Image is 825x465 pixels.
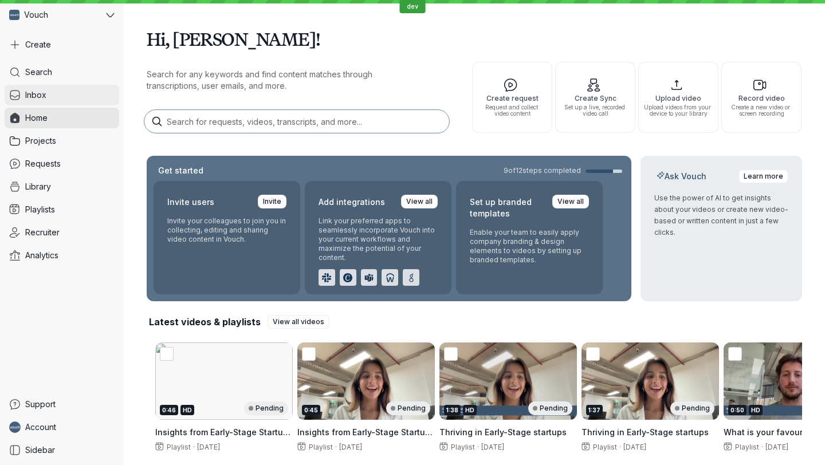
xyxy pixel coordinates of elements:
[25,204,55,215] span: Playlists
[160,405,178,415] div: 0:46
[401,195,438,208] a: View all
[477,104,547,117] span: Request and collect video content
[5,199,119,220] a: Playlists
[307,443,333,451] span: Playlist
[557,196,584,207] span: View all
[25,89,46,101] span: Inbox
[638,62,718,133] button: Upload videoUpload videos from your device to your library
[643,104,713,117] span: Upload videos from your device to your library
[582,427,709,437] span: Thriving in Early-Stage startups
[5,153,119,174] a: Requests
[759,443,765,452] span: ·
[268,315,329,329] a: View all videos
[5,131,119,151] a: Projects
[297,427,435,438] h3: Insights from Early-Stage Startup Life
[5,85,119,105] a: Inbox
[386,401,430,415] div: Pending
[591,443,617,451] span: Playlist
[258,195,286,208] a: Invite
[263,196,281,207] span: Invite
[25,421,56,433] span: Account
[25,135,56,147] span: Projects
[733,443,759,451] span: Playlist
[728,405,747,415] div: 0:50
[406,196,433,207] span: View all
[167,216,286,244] p: Invite your colleagues to join you in collecting, editing and sharing video content in Vouch.
[191,443,197,452] span: ·
[24,9,48,21] span: Vouch
[560,94,630,102] span: Create Sync
[5,394,119,415] a: Support
[765,443,788,451] span: [DATE]
[617,443,623,452] span: ·
[155,427,293,438] h3: Insights from Early-Stage Startup Life - Edit
[244,401,288,415] div: Pending
[470,228,589,265] p: Enable your team to easily apply company branding & design elements to videos by setting up brand...
[5,108,119,128] a: Home
[144,110,449,133] input: Search for requests, videos, transcripts, and more...
[726,104,796,117] span: Create a new video or screen recording
[504,166,622,175] a: 9of12steps completed
[164,443,191,451] span: Playlist
[25,66,52,78] span: Search
[744,171,783,182] span: Learn more
[5,34,119,55] button: Create
[623,443,646,451] span: [DATE]
[477,94,547,102] span: Create request
[654,171,709,182] h2: Ask Vouch
[25,399,56,410] span: Support
[5,222,119,243] a: Recruiter
[25,250,58,261] span: Analytics
[643,94,713,102] span: Upload video
[155,427,290,448] span: Insights from Early-Stage Startup Life - Edit
[481,443,504,451] span: [DATE]
[25,39,51,50] span: Create
[463,405,477,415] div: HD
[552,195,589,208] a: View all
[25,227,60,238] span: Recruiter
[5,440,119,460] a: Sidebar
[472,62,552,133] button: Create requestRequest and collect video content
[560,104,630,117] span: Set up a live, recorded video call
[5,5,104,25] div: Vouch
[670,401,714,415] div: Pending
[9,421,21,433] img: Ben avatar
[147,69,422,92] p: Search for any keywords and find content matches through transcriptions, user emails, and more.
[5,5,119,25] button: Vouch avatarVouch
[9,10,19,20] img: Vouch avatar
[319,216,438,262] p: Link your preferred apps to seamlessly incorporate Vouch into your current workflows and maximize...
[297,427,433,448] span: Insights from Early-Stage Startup Life
[586,405,603,415] div: 1:37
[654,192,788,238] p: Use the power of AI to get insights about your videos or create new video-based or written conten...
[167,195,214,210] h2: Invite users
[738,170,788,183] a: Learn more
[147,23,802,55] h1: Hi, [PERSON_NAME]!
[319,195,385,210] h2: Add integrations
[25,181,51,192] span: Library
[5,176,119,197] a: Library
[25,158,61,170] span: Requests
[439,427,567,437] span: Thriving in Early-Stage startups
[5,62,119,82] a: Search
[5,245,119,266] a: Analytics
[444,405,461,415] div: 1:38
[5,417,119,438] a: Ben avatarAccount
[25,444,55,456] span: Sidebar
[726,94,796,102] span: Record video
[475,443,481,452] span: ·
[273,316,324,328] span: View all videos
[555,62,635,133] button: Create SyncSet up a live, recorded video call
[302,405,320,415] div: 0:45
[339,443,362,451] span: [DATE]
[749,405,763,415] div: HD
[149,316,261,328] h2: Latest videos & playlists
[25,112,48,124] span: Home
[504,166,581,175] span: 9 of 12 steps completed
[156,165,206,176] h2: Get started
[449,443,475,451] span: Playlist
[528,401,572,415] div: Pending
[721,62,802,133] button: Record videoCreate a new video or screen recording
[180,405,194,415] div: HD
[333,443,339,452] span: ·
[197,443,220,451] span: [DATE]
